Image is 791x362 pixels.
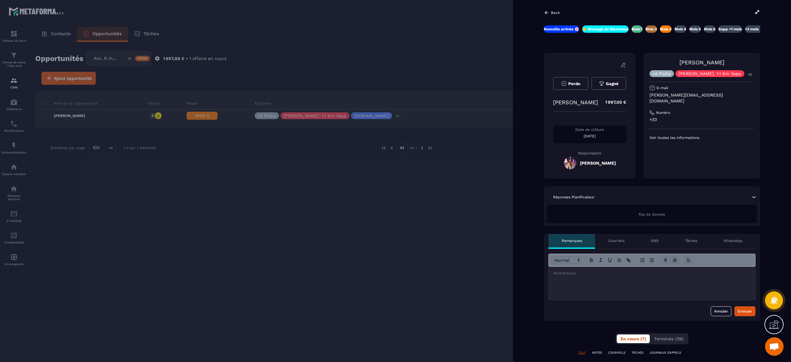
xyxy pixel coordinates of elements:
p: +33 [649,117,754,123]
button: En cours (7) [617,334,650,343]
p: Courriels [608,238,624,243]
p: Remarques [562,238,582,243]
p: [PERSON_NAME][EMAIL_ADDRESS][DOMAIN_NAME] [649,92,754,104]
p: TOUT [578,351,586,355]
p: Date de clôture [553,127,626,132]
p: SMS [651,238,659,243]
a: Ouvrir le chat [765,337,784,356]
p: E-mail [657,85,668,90]
span: Perdu [568,81,580,86]
button: Gagné [591,77,627,90]
p: Back [551,11,560,15]
a: [PERSON_NAME] [679,59,724,66]
p: Mois 5 [689,27,701,32]
p: Mois 2 [645,27,657,32]
h5: [PERSON_NAME] [580,161,616,166]
p: COURRIELS [608,351,625,355]
p: Mois 4 [675,27,686,32]
p: Voir toutes les informations [649,135,754,140]
p: Mois 1 [632,27,642,32]
p: WhatsApp [724,238,742,243]
p: NOTES [592,351,602,355]
p: [PERSON_NAME] [553,99,598,106]
p: Responsable [553,151,626,155]
p: Mois 3 [660,27,671,32]
p: v4 Podia [653,71,671,76]
span: Terminés (39) [654,336,683,341]
p: Réponses Planificateur [553,195,594,200]
p: 1 997,00 € [599,96,626,108]
button: Terminés (39) [650,334,687,343]
span: Pas de donnée [639,212,665,217]
p: Mois 6 [704,27,715,32]
p: JOURNAUX D'APPELS [649,351,681,355]
p: +2 [746,71,754,78]
button: Envoyer [734,306,755,316]
p: [DATE] [553,134,626,139]
div: Envoyer [738,308,752,314]
span: En cours (7) [620,336,646,341]
p: 👋 Message de Bienvenue [582,27,628,32]
p: +2 mois ❤️ [745,27,764,32]
span: Gagné [606,81,619,86]
button: Annuler [711,306,731,316]
button: Perdu [553,77,588,90]
p: [PERSON_NAME]. 1:1 6m 3app [679,71,741,76]
p: Tâches [685,238,697,243]
p: Nouvelle arrivée 🌸 [544,27,579,32]
p: TÂCHES [632,351,643,355]
p: Numéro [656,110,670,115]
p: Supp +1 mois [718,27,742,32]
